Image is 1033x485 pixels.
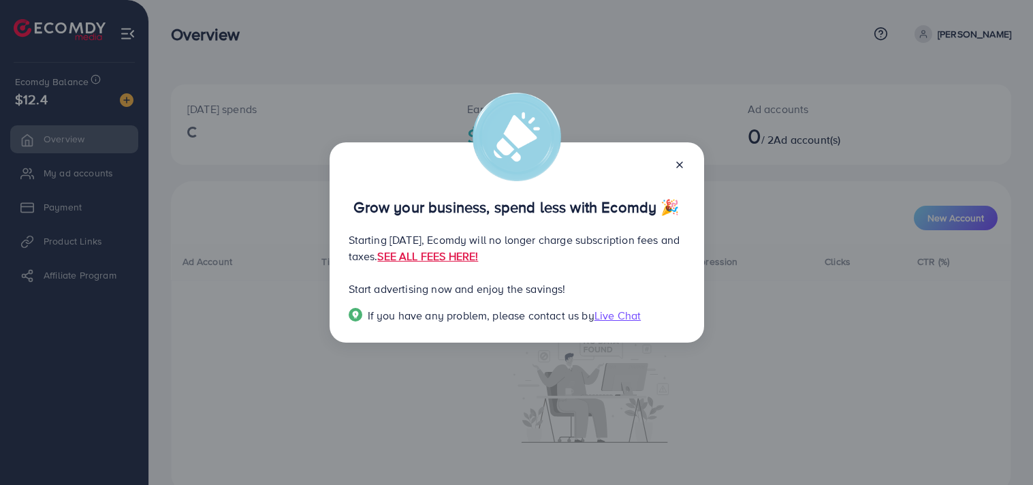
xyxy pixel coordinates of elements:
[349,199,685,215] p: Grow your business, spend less with Ecomdy 🎉
[349,281,685,297] p: Start advertising now and enjoy the savings!
[473,93,561,181] img: alert
[349,308,362,322] img: Popup guide
[368,308,594,323] span: If you have any problem, please contact us by
[377,249,478,264] a: SEE ALL FEES HERE!
[349,232,685,264] p: Starting [DATE], Ecomdy will no longer charge subscription fees and taxes.
[594,308,641,323] span: Live Chat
